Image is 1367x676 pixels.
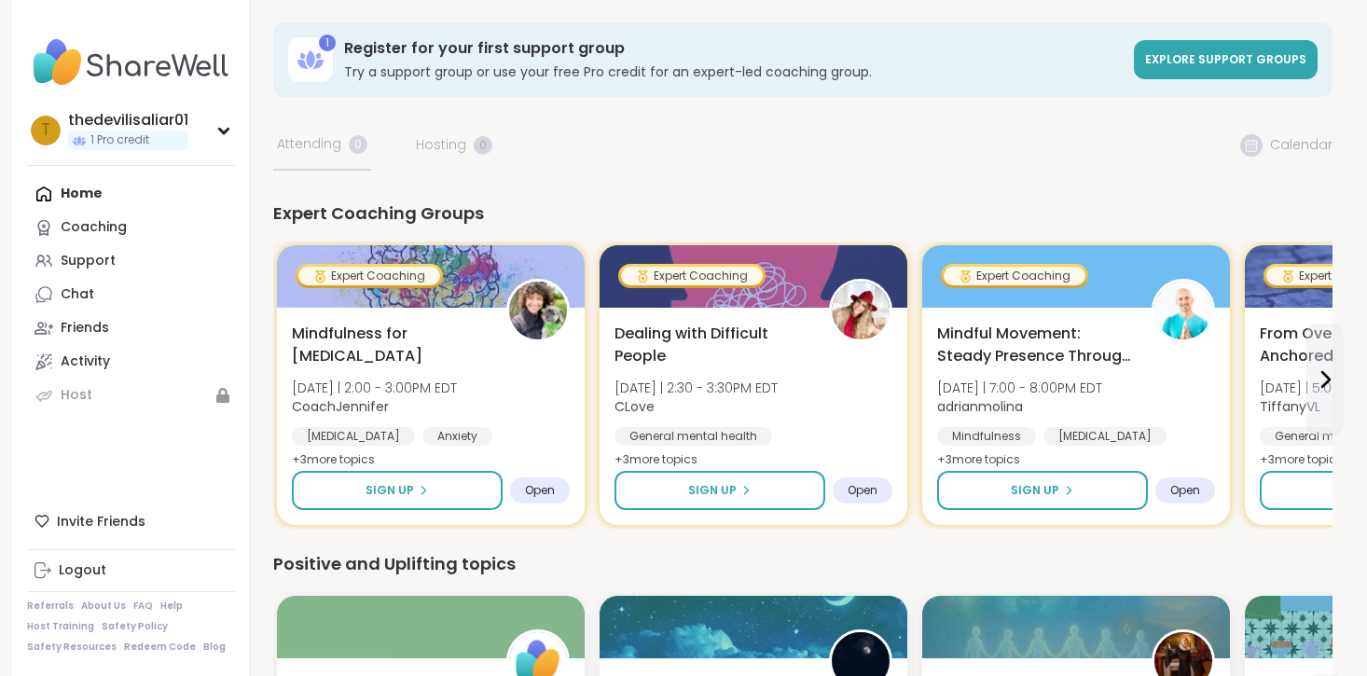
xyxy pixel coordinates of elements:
a: Blog [203,641,226,654]
div: Support [61,252,116,270]
h3: Register for your first support group [344,38,1123,59]
b: adrianmolina [937,397,1023,416]
span: Sign Up [1011,482,1059,499]
a: Help [160,600,183,613]
span: Open [848,483,877,498]
span: t [41,118,50,143]
span: Mindfulness for [MEDICAL_DATA] [292,323,486,367]
span: Explore support groups [1145,51,1306,67]
a: Referrals [27,600,74,613]
div: General mental health [614,427,772,446]
div: Anxiety [422,427,492,446]
a: About Us [81,600,126,613]
div: Activity [61,352,110,371]
span: Sign Up [688,482,737,499]
button: Sign Up [292,471,503,510]
h3: Try a support group or use your free Pro credit for an expert-led coaching group. [344,62,1123,81]
img: ShareWell Nav Logo [27,30,235,95]
a: Logout [27,554,235,587]
a: Chat [27,278,235,311]
a: FAQ [133,600,153,613]
span: Dealing with Difficult People [614,323,808,367]
b: CLove [614,397,655,416]
div: Expert Coaching [944,267,1085,285]
button: Sign Up [937,471,1148,510]
a: Host Training [27,620,94,633]
div: [MEDICAL_DATA] [292,427,415,446]
img: adrianmolina [1154,282,1212,339]
div: Chat [61,285,94,304]
a: Coaching [27,211,235,244]
div: Friends [61,319,109,338]
div: [MEDICAL_DATA] [1043,427,1167,446]
span: [DATE] | 2:30 - 3:30PM EDT [614,379,778,397]
div: Positive and Uplifting topics [273,551,1332,577]
a: Activity [27,345,235,379]
a: Friends [27,311,235,345]
span: Mindful Movement: Steady Presence Through Yoga [937,323,1131,367]
img: CoachJennifer [509,282,567,339]
a: Safety Policy [102,620,168,633]
div: Coaching [61,218,127,237]
a: Explore support groups [1134,40,1318,79]
div: Invite Friends [27,504,235,538]
span: 1 Pro credit [90,132,149,148]
span: Open [525,483,555,498]
div: Expert Coaching [621,267,763,285]
span: [DATE] | 7:00 - 8:00PM EDT [937,379,1102,397]
button: Sign Up [614,471,825,510]
div: Mindfulness [937,427,1036,446]
span: [DATE] | 2:00 - 3:00PM EDT [292,379,457,397]
img: CLove [832,282,890,339]
div: Host [61,386,92,405]
a: Host [27,379,235,412]
span: Open [1170,483,1200,498]
a: Safety Resources [27,641,117,654]
span: Sign Up [366,482,414,499]
div: Expert Coaching Groups [273,200,1332,227]
div: Logout [59,561,106,580]
a: Redeem Code [124,641,196,654]
b: CoachJennifer [292,397,389,416]
b: TiffanyVL [1260,397,1320,416]
div: thedevilisaliar01 [68,110,188,131]
div: Expert Coaching [298,267,440,285]
div: 1 [319,34,336,51]
a: Support [27,244,235,278]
